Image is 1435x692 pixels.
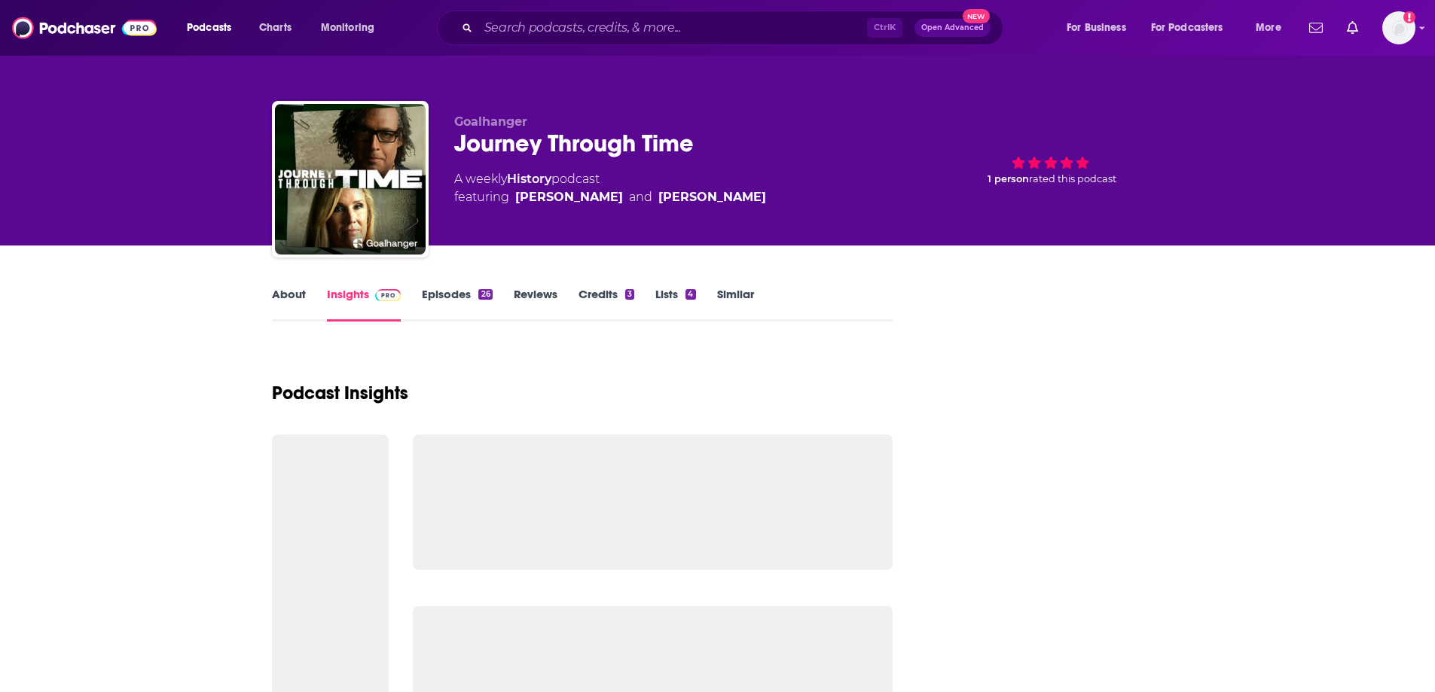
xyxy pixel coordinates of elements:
a: [PERSON_NAME] [658,188,766,206]
button: open menu [310,16,394,40]
img: Podchaser - Follow, Share and Rate Podcasts [12,14,157,42]
a: Episodes26 [422,287,492,322]
span: New [963,9,990,23]
button: open menu [1245,16,1300,40]
div: A weekly podcast [454,170,766,206]
div: 1 personrated this podcast [938,114,1164,208]
a: Show notifications dropdown [1303,15,1329,41]
a: Similar [717,287,754,322]
a: About [272,287,306,322]
span: Podcasts [187,17,231,38]
button: open menu [176,16,251,40]
span: For Podcasters [1151,17,1223,38]
h1: Podcast Insights [272,382,408,404]
img: User Profile [1382,11,1415,44]
div: 26 [478,289,492,300]
span: 1 person [988,173,1029,184]
img: Journey Through Time [275,104,426,255]
div: 3 [625,289,634,300]
button: Show profile menu [1382,11,1415,44]
a: History [507,172,551,186]
a: Reviews [514,287,557,322]
span: featuring [454,188,766,206]
span: Charts [259,17,292,38]
a: Charts [249,16,301,40]
span: and [629,188,652,206]
div: Search podcasts, credits, & more... [451,11,1018,45]
button: open menu [1141,16,1245,40]
span: Logged in as lucyherbert [1382,11,1415,44]
span: rated this podcast [1029,173,1116,184]
span: Goalhanger [454,114,527,129]
button: open menu [1056,16,1145,40]
a: Lists4 [655,287,695,322]
button: Open AdvancedNew [914,19,991,37]
span: Open Advanced [921,24,984,32]
div: 4 [685,289,695,300]
a: Credits3 [579,287,634,322]
a: InsightsPodchaser Pro [327,287,401,322]
span: More [1256,17,1281,38]
img: Podchaser Pro [375,289,401,301]
a: [PERSON_NAME] [515,188,623,206]
input: Search podcasts, credits, & more... [478,16,867,40]
a: Show notifications dropdown [1341,15,1364,41]
span: Ctrl K [867,18,902,38]
span: For Business [1067,17,1126,38]
span: Monitoring [321,17,374,38]
svg: Add a profile image [1403,11,1415,23]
